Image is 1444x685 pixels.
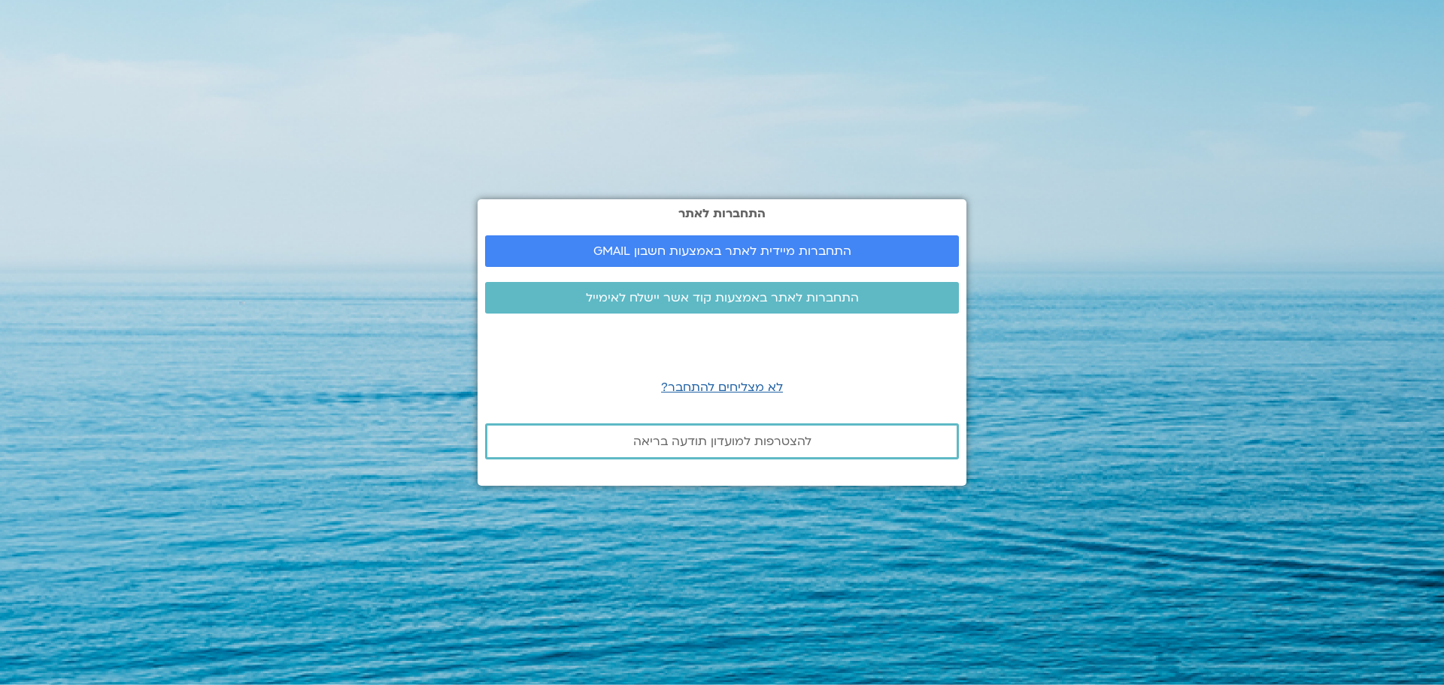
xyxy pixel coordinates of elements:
span: התחברות מיידית לאתר באמצעות חשבון GMAIL [593,244,851,258]
a: לא מצליחים להתחבר? [661,379,783,396]
a: להצטרפות למועדון תודעה בריאה [485,423,959,459]
span: התחברות לאתר באמצעות קוד אשר יישלח לאימייל [586,291,859,305]
a: התחברות לאתר באמצעות קוד אשר יישלח לאימייל [485,282,959,314]
span: להצטרפות למועדון תודעה בריאה [633,435,811,448]
h2: התחברות לאתר [485,207,959,220]
a: התחברות מיידית לאתר באמצעות חשבון GMAIL [485,235,959,267]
